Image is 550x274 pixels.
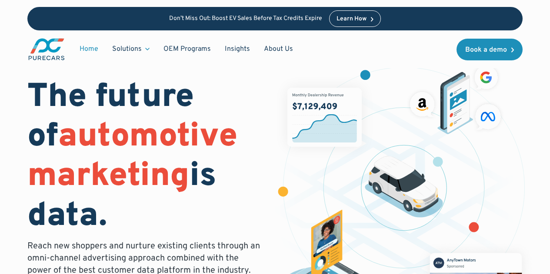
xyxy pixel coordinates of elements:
[112,44,142,54] div: Solutions
[27,37,66,61] img: purecars logo
[407,63,504,134] img: ads on social media and advertising partners
[365,156,443,218] img: illustration of a vehicle
[287,88,362,147] img: chart showing monthly dealership revenue of $7m
[337,16,367,22] div: Learn How
[105,41,157,57] div: Solutions
[257,41,300,57] a: About Us
[27,37,66,61] a: main
[27,116,237,198] span: automotive marketing
[465,46,507,53] div: Book a demo
[73,41,105,57] a: Home
[329,10,381,27] a: Learn How
[157,41,218,57] a: OEM Programs
[169,15,322,23] p: Don’t Miss Out: Boost EV Sales Before Tax Credits Expire
[27,78,264,237] h1: The future of is data.
[218,41,257,57] a: Insights
[457,39,523,60] a: Book a demo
